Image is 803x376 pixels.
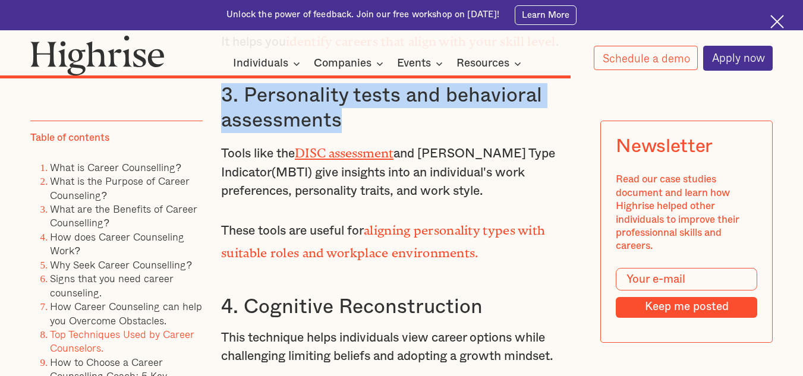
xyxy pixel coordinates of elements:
[50,298,202,328] a: How Career Counseling can help you Overcome Obstacles.
[50,159,181,175] a: What is Career Counselling?
[226,9,499,21] div: Unlock the power of feedback. Join our free workshop on [DATE]!
[30,35,165,75] img: Highrise logo
[703,46,773,71] a: Apply now
[456,56,525,71] div: Resources
[30,131,109,144] div: Table of contents
[616,136,713,158] div: Newsletter
[233,56,304,71] div: Individuals
[314,56,371,71] div: Companies
[515,5,577,25] a: Learn More
[50,270,174,300] a: Signs that you need career counseling.
[616,297,757,318] input: Keep me posted
[50,326,194,356] a: Top Techniques Used by Career Counselors.
[221,223,545,254] strong: aligning personality types with suitable roles and workplace environments.
[397,56,446,71] div: Events
[770,15,784,29] img: Cross icon
[616,173,757,253] div: Read our case studies document and learn how Highrise helped other individuals to improve their p...
[221,218,582,263] p: These tools are useful for
[295,146,393,154] a: DISC assessment
[616,268,757,290] input: Your e-mail
[50,173,190,203] a: What is the Purpose of Career Counseling?
[456,56,509,71] div: Resources
[221,142,582,201] p: Tools like the and [PERSON_NAME] Type Indicator(MBTI) give insights into an individual's work pre...
[50,257,191,273] a: Why Seek Career Counselling?
[50,229,184,258] a: How does Career Counseling Work?
[221,295,582,320] h3: 4. Cognitive Reconstruction
[233,56,288,71] div: Individuals
[616,268,757,318] form: Modal Form
[221,328,582,366] p: This technique helps individuals view career options while challenging limiting beliefs and adopt...
[397,56,431,71] div: Events
[50,201,197,230] a: What are the Benefits of Career Counselling?
[594,46,698,70] a: Schedule a demo
[221,83,582,133] h3: 3. Personality tests and behavioral assessments
[314,56,387,71] div: Companies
